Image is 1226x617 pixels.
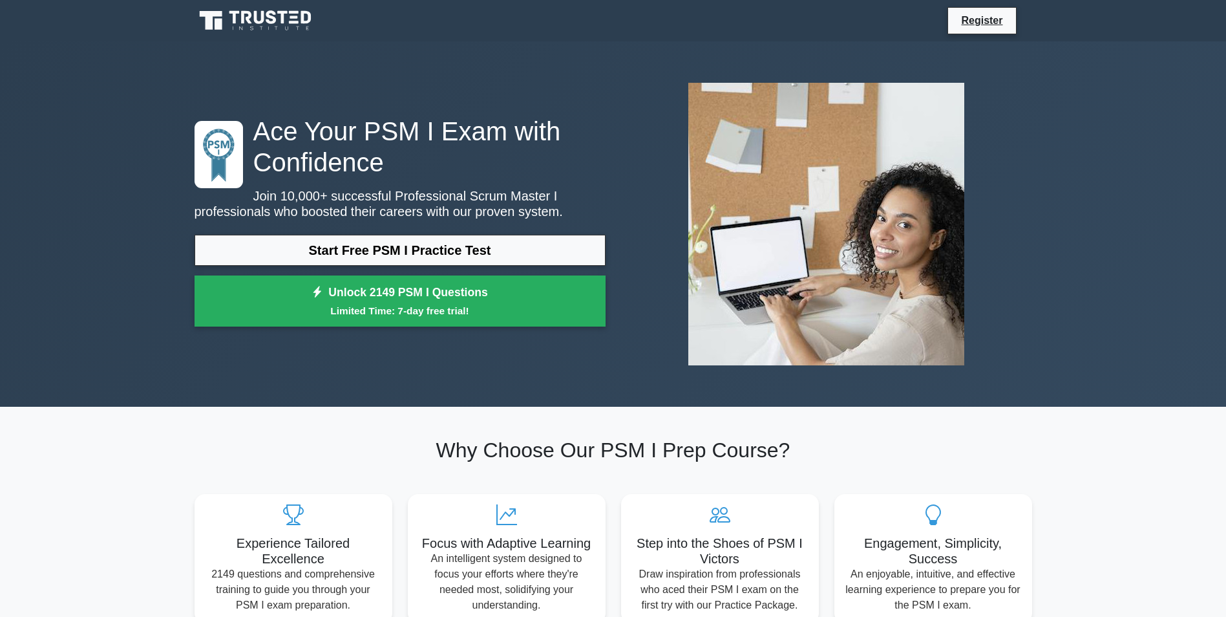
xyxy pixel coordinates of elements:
[845,567,1022,613] p: An enjoyable, intuitive, and effective learning experience to prepare you for the PSM I exam.
[195,276,606,327] a: Unlock 2149 PSM I QuestionsLimited Time: 7-day free trial!
[953,12,1010,28] a: Register
[205,536,382,567] h5: Experience Tailored Excellence
[195,438,1032,462] h2: Why Choose Our PSM I Prep Course?
[195,188,606,219] p: Join 10,000+ successful Professional Scrum Master I professionals who boosted their careers with ...
[418,551,595,613] p: An intelligent system designed to focus your efforts where they're needed most, solidifying your ...
[211,303,589,318] small: Limited Time: 7-day free trial!
[195,235,606,266] a: Start Free PSM I Practice Test
[418,536,595,551] h5: Focus with Adaptive Learning
[205,567,382,613] p: 2149 questions and comprehensive training to guide you through your PSM I exam preparation.
[845,536,1022,567] h5: Engagement, Simplicity, Success
[631,567,809,613] p: Draw inspiration from professionals who aced their PSM I exam on the first try with our Practice ...
[631,536,809,567] h5: Step into the Shoes of PSM I Victors
[195,116,606,178] h1: Ace Your PSM I Exam with Confidence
